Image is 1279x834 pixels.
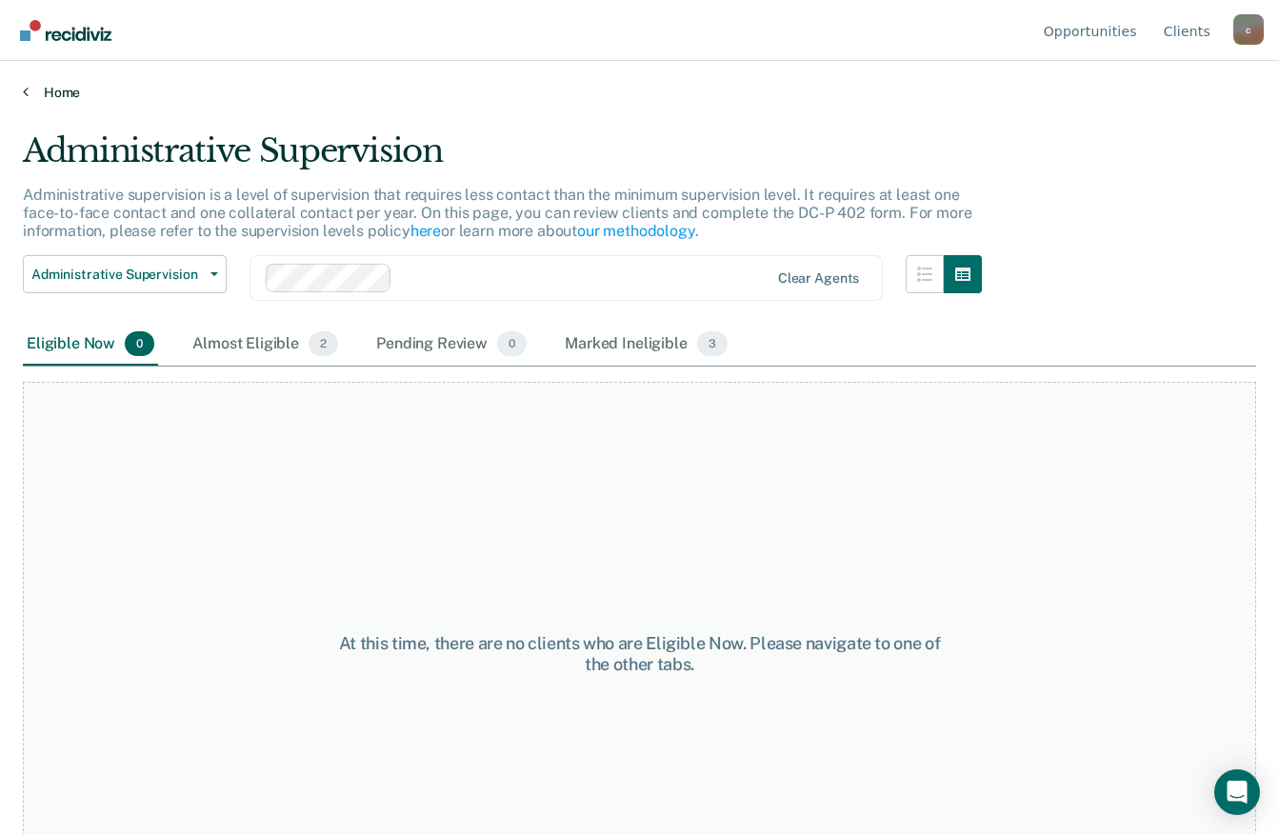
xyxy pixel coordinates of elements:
div: c [1233,14,1264,45]
div: Administrative Supervision [23,131,982,186]
a: here [410,222,441,240]
div: Almost Eligible2 [189,324,342,366]
button: Administrative Supervision [23,255,227,293]
div: Clear agents [778,270,859,287]
img: Recidiviz [20,20,111,41]
div: Pending Review0 [372,324,530,366]
span: Administrative Supervision [31,267,203,283]
button: Profile dropdown button [1233,14,1264,45]
span: 0 [497,331,527,356]
div: Marked Ineligible3 [561,324,731,366]
div: At this time, there are no clients who are Eligible Now. Please navigate to one of the other tabs. [331,633,948,674]
span: 2 [309,331,338,356]
a: Home [23,84,1256,101]
p: Administrative supervision is a level of supervision that requires less contact than the minimum ... [23,186,971,240]
div: Open Intercom Messenger [1214,769,1260,815]
div: Eligible Now0 [23,324,158,366]
span: 0 [125,331,154,356]
a: our methodology [577,222,695,240]
span: 3 [697,331,728,356]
